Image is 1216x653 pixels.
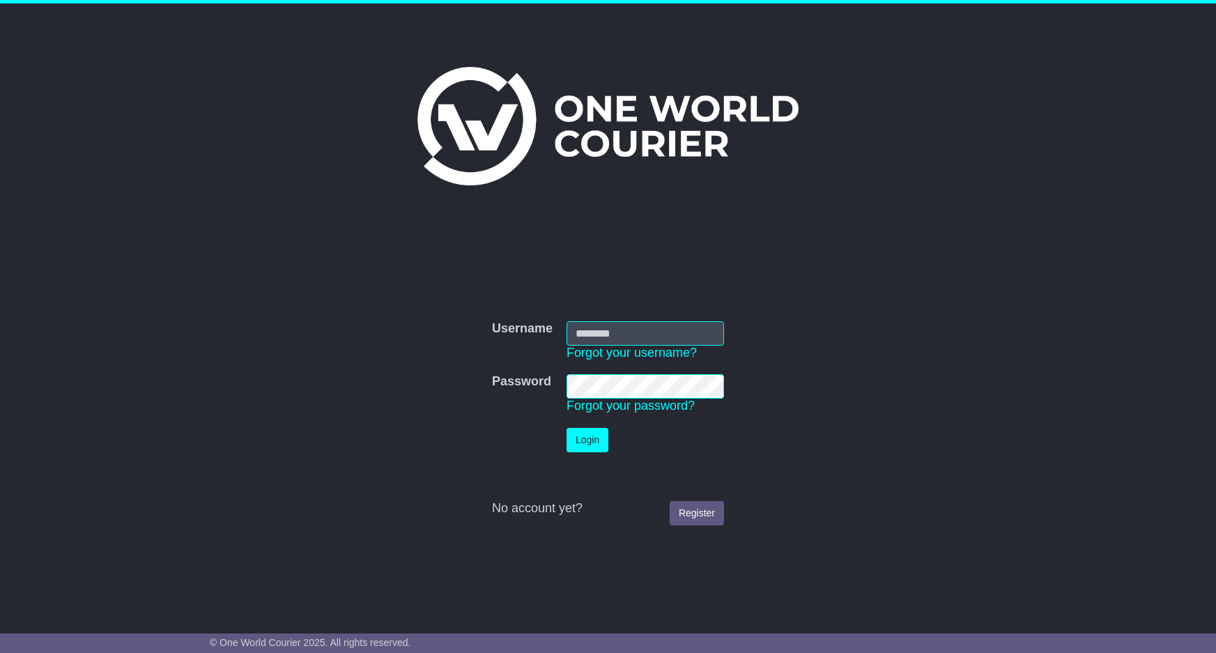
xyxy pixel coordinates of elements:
a: Forgot your username? [567,346,697,360]
img: One World [417,67,798,185]
label: Username [492,321,553,337]
a: Register [670,501,724,525]
label: Password [492,374,551,390]
div: No account yet? [492,501,724,516]
button: Login [567,428,608,452]
span: © One World Courier 2025. All rights reserved. [210,637,411,648]
a: Forgot your password? [567,399,695,413]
